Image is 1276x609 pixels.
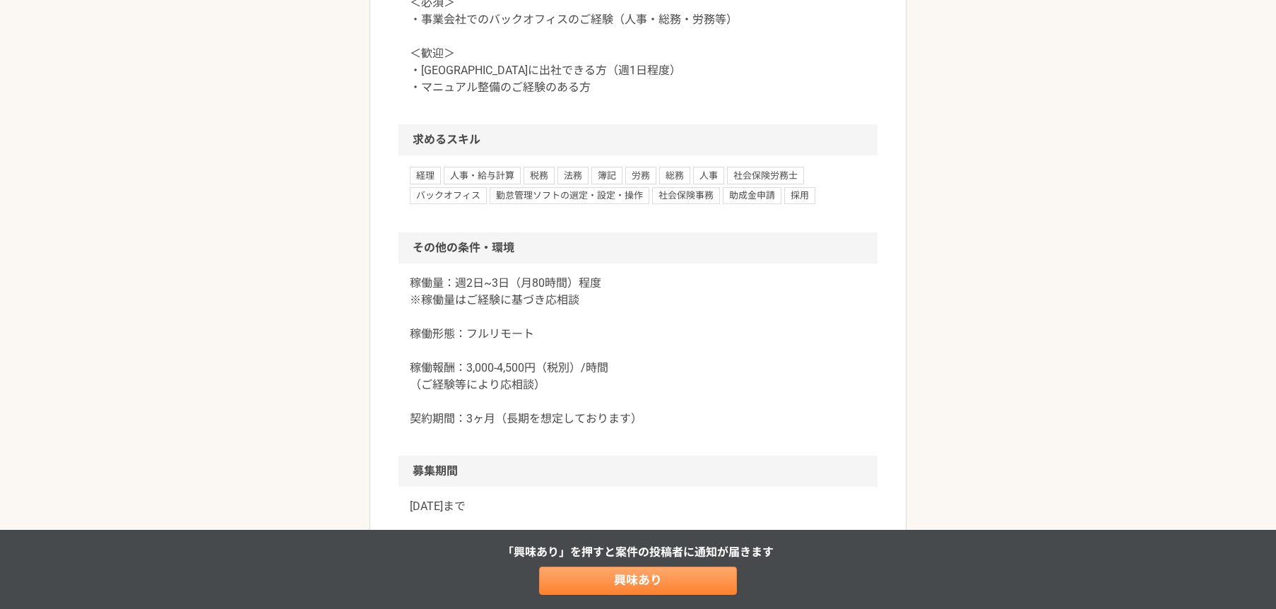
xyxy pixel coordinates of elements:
span: 人事 [693,167,724,184]
span: 勤怠管理ソフトの選定・設定・操作 [490,187,649,204]
p: 稼働量：週2日~3日（月80時間）程度 ※稼働量はご経験に基づき応相談 稼働形態：フルリモート 稼働報酬：3,000-4,500円（税別）/時間 （ご経験等により応相談） 契約期間：3ヶ月（長期... [410,275,866,427]
h2: 募集期間 [398,456,878,487]
span: 経理 [410,167,441,184]
span: 総務 [659,167,690,184]
span: 採用 [784,187,815,204]
span: 人事・給与計算 [444,167,521,184]
a: 興味あり [539,567,737,595]
span: 助成金申請 [723,187,781,204]
span: 税務 [524,167,555,184]
p: 「興味あり」を押すと 案件の投稿者に通知が届きます [502,544,774,561]
span: 社会保険労務士 [727,167,804,184]
span: 労務 [625,167,656,184]
p: [DATE]まで [410,498,866,515]
span: 法務 [557,167,589,184]
span: バックオフィス [410,187,487,204]
h2: その他の条件・環境 [398,232,878,264]
span: 社会保険事務 [652,187,720,204]
span: 簿記 [591,167,622,184]
h2: 求めるスキル [398,124,878,155]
